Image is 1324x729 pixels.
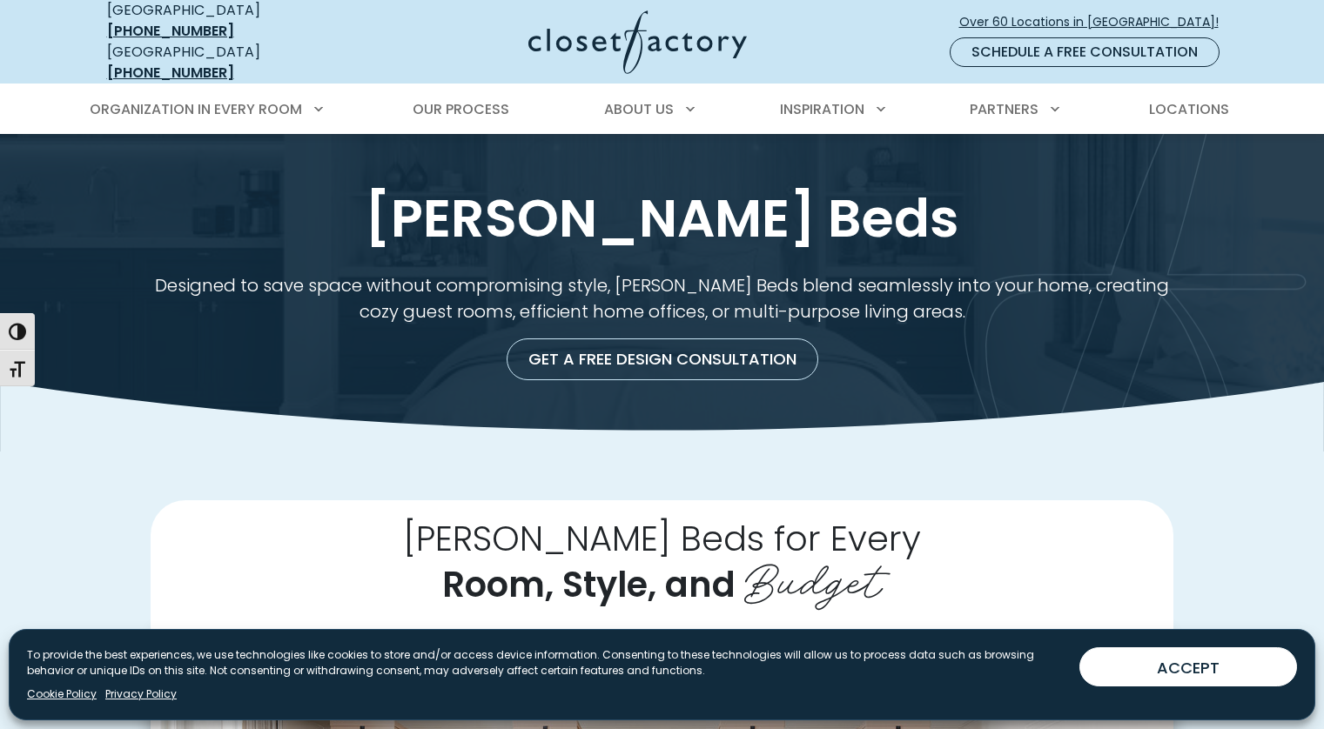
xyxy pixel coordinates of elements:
span: Inspiration [780,99,864,119]
nav: Primary Menu [77,85,1247,134]
h1: [PERSON_NAME] Beds [104,185,1221,251]
span: Over 60 Locations in [GEOGRAPHIC_DATA]! [959,13,1233,31]
span: Our Process [413,99,509,119]
span: Organization in Every Room [90,99,302,119]
a: [PHONE_NUMBER] [107,63,234,83]
span: Budget [744,542,882,612]
a: Over 60 Locations in [GEOGRAPHIC_DATA]! [958,7,1233,37]
div: [GEOGRAPHIC_DATA] [107,42,360,84]
a: Get a Free Design Consultation [507,338,818,380]
a: Schedule a Free Consultation [950,37,1220,67]
span: [PERSON_NAME] Beds for Every [403,514,921,563]
span: Locations [1149,99,1229,119]
a: Cookie Policy [27,686,97,702]
span: Partners [970,99,1038,119]
span: About Us [604,99,674,119]
p: Designed to save space without compromising style, [PERSON_NAME] Beds blend seamlessly into your ... [151,272,1173,324]
button: ACCEPT [1079,647,1297,686]
img: Closet Factory Logo [528,10,747,74]
p: To provide the best experiences, we use technologies like cookies to store and/or access device i... [27,647,1065,679]
a: Privacy Policy [105,686,177,702]
span: Room, Style, and [442,560,736,609]
a: [PHONE_NUMBER] [107,21,234,41]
